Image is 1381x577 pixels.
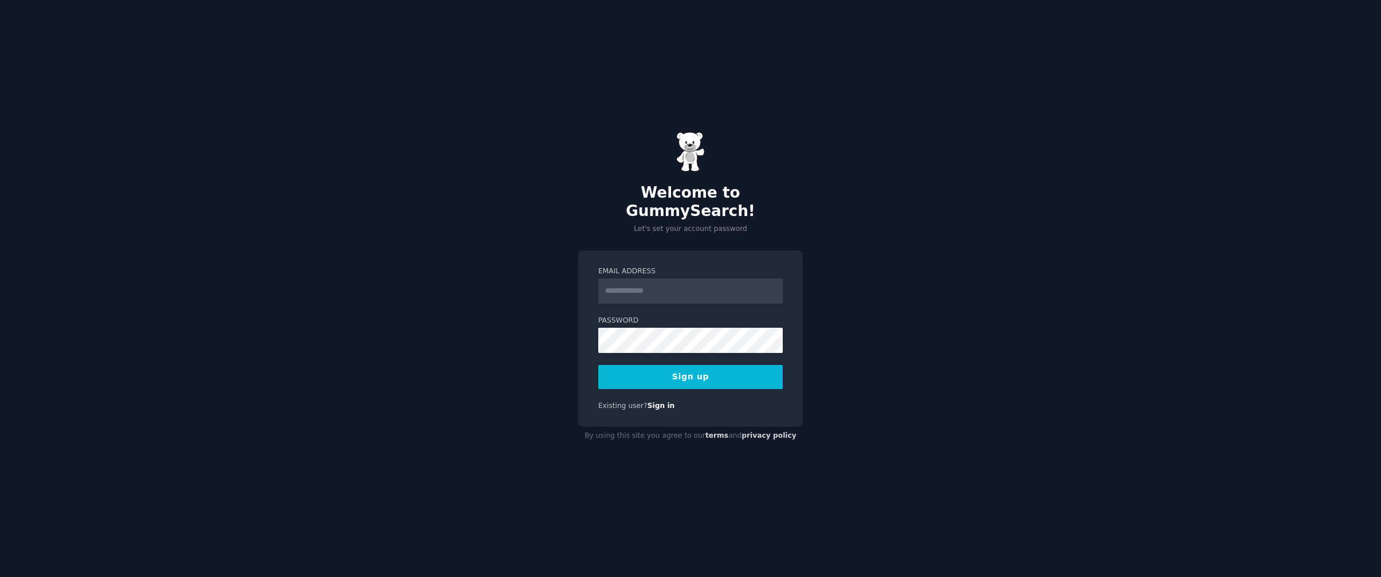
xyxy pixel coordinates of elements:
button: Sign up [598,365,783,389]
label: Email Address [598,266,783,277]
img: Gummy Bear [676,132,705,172]
p: Let's set your account password [578,224,803,234]
label: Password [598,316,783,326]
a: terms [705,431,728,439]
h2: Welcome to GummySearch! [578,184,803,220]
a: Sign in [648,402,675,410]
div: By using this site you agree to our and [578,427,803,445]
span: Existing user? [598,402,648,410]
a: privacy policy [741,431,797,439]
